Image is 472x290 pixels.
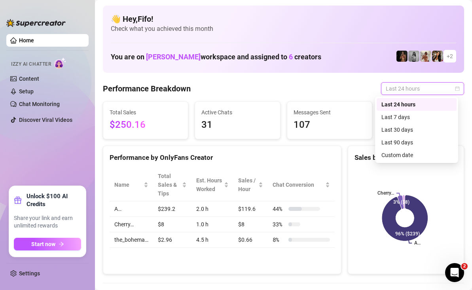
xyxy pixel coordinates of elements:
span: Chat Conversion [273,180,324,189]
h1: You are on workspace and assigned to creators [111,53,321,61]
td: the_bohema… [110,232,153,248]
img: AdelDahan [432,51,443,62]
span: Total Sales & Tips [158,172,180,198]
div: Est. Hours Worked [196,176,222,193]
span: Name [114,180,142,189]
span: Izzy AI Chatter [11,61,51,68]
td: 2.0 h [191,201,233,217]
div: Custom date [381,151,452,159]
span: arrow-right [59,241,64,247]
th: Total Sales & Tips [153,169,191,201]
text: Cherry… [377,191,394,196]
td: Cherry… [110,217,153,232]
strong: Unlock $100 AI Credits [27,192,81,208]
div: Last 7 days [377,111,457,123]
span: 107 [294,118,366,133]
div: Last 90 days [377,136,457,149]
td: $2.96 [153,232,191,248]
a: Content [19,76,39,82]
span: Share your link and earn unlimited rewards [14,214,81,230]
a: Discover Viral Videos [19,117,72,123]
span: calendar [455,86,460,91]
td: $239.2 [153,201,191,217]
span: 6 [289,53,293,61]
span: Total Sales [110,108,182,117]
td: $8 [233,217,268,232]
img: AI Chatter [54,57,66,69]
a: Setup [19,88,34,95]
h4: 👋 Hey, Fifo ! [111,13,456,25]
div: Last 30 days [377,123,457,136]
th: Sales / Hour [233,169,268,201]
h4: Performance Breakdown [103,83,191,94]
span: + 2 [447,52,453,61]
a: Settings [19,270,40,277]
span: 44 % [273,205,285,213]
span: [PERSON_NAME] [146,53,201,61]
div: Custom date [377,149,457,161]
iframe: Intercom live chat [445,263,464,282]
button: Start nowarrow-right [14,238,81,250]
span: Active Chats [201,108,273,117]
td: $8 [153,217,191,232]
img: A [408,51,419,62]
img: Green [420,51,431,62]
span: 33 % [273,220,285,229]
span: 31 [201,118,273,133]
span: Last 24 hours [386,83,459,95]
div: Last 30 days [381,125,452,134]
td: $0.66 [233,232,268,248]
div: Last 24 hours [377,98,457,111]
td: A… [110,201,153,217]
span: Messages Sent [294,108,366,117]
a: Chat Monitoring [19,101,60,107]
th: Chat Conversion [268,169,335,201]
img: the_bohema [396,51,408,62]
img: logo-BBDzfeDw.svg [6,19,66,27]
div: Last 24 hours [381,100,452,109]
td: 4.5 h [191,232,233,248]
td: 1.0 h [191,217,233,232]
div: Sales by OnlyFans Creator [354,152,457,163]
span: $250.16 [110,118,182,133]
span: 8 % [273,235,285,244]
text: A… [415,241,421,246]
span: Start now [31,241,55,247]
div: Last 7 days [381,113,452,121]
div: Last 90 days [381,138,452,147]
span: Check what you achieved this month [111,25,456,33]
td: $119.6 [233,201,268,217]
a: Home [19,37,34,44]
span: gift [14,196,22,204]
span: Sales / Hour [238,176,257,193]
span: 2 [461,263,468,269]
th: Name [110,169,153,201]
div: Performance by OnlyFans Creator [110,152,335,163]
